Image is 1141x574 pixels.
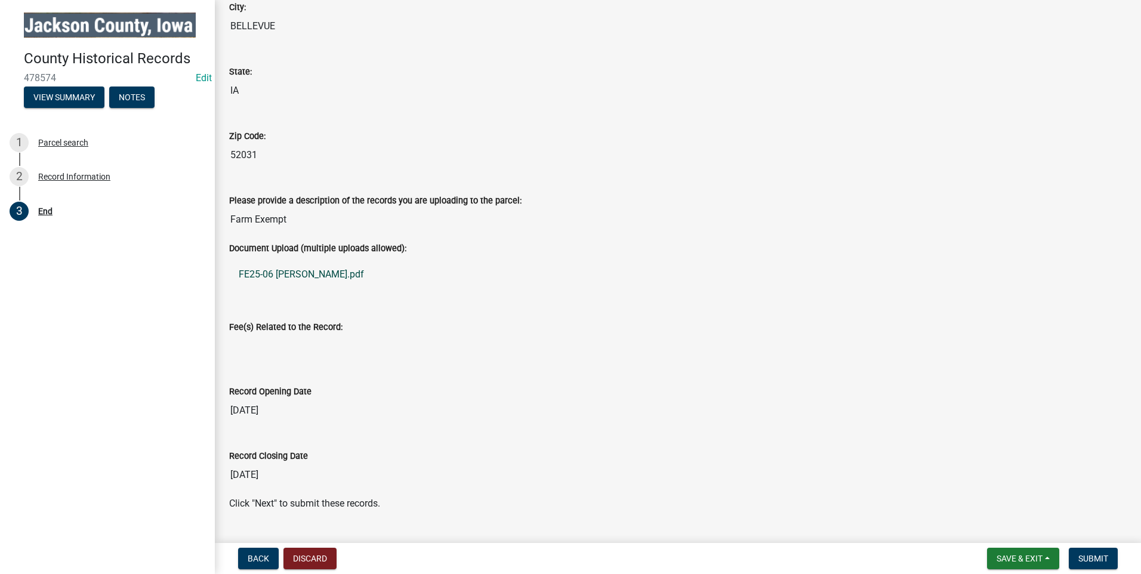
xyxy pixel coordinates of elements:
[24,87,104,108] button: View Summary
[10,167,29,186] div: 2
[10,202,29,221] div: 3
[10,133,29,152] div: 1
[229,323,343,332] label: Fee(s) Related to the Record:
[238,548,279,569] button: Back
[24,50,205,67] h4: County Historical Records
[997,554,1043,563] span: Save & Exit
[987,548,1059,569] button: Save & Exit
[196,72,212,84] wm-modal-confirm: Edit Application Number
[229,132,266,141] label: Zip Code:
[229,260,1127,289] a: FE25-06 [PERSON_NAME].pdf
[38,172,110,181] div: Record Information
[229,245,406,253] label: Document Upload (multiple uploads allowed):
[229,452,308,461] label: Record Closing Date
[38,138,88,147] div: Parcel search
[1078,554,1108,563] span: Submit
[229,4,246,12] label: City:
[229,68,252,76] label: State:
[1069,548,1118,569] button: Submit
[24,72,191,84] span: 478574
[229,388,312,396] label: Record Opening Date
[24,93,104,103] wm-modal-confirm: Summary
[283,548,337,569] button: Discard
[38,207,53,215] div: End
[229,197,522,205] label: Please provide a description of the records you are uploading to the parcel:
[24,13,196,38] img: Jackson County, Iowa
[229,496,1127,511] p: Click "Next" to submit these records.
[196,72,212,84] a: Edit
[109,87,155,108] button: Notes
[109,93,155,103] wm-modal-confirm: Notes
[248,554,269,563] span: Back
